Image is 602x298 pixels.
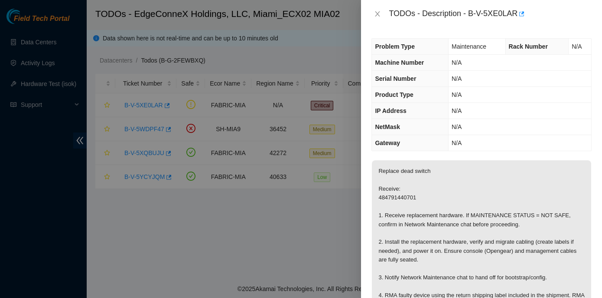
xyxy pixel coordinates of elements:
[509,43,548,50] span: Rack Number
[375,43,415,50] span: Problem Type
[452,91,462,98] span: N/A
[389,7,592,21] div: TODOs - Description - B-V-5XE0LAR
[375,123,400,130] span: NetMask
[452,75,462,82] span: N/A
[452,43,486,50] span: Maintenance
[375,107,406,114] span: IP Address
[452,139,462,146] span: N/A
[375,59,424,66] span: Machine Number
[572,43,582,50] span: N/A
[375,91,413,98] span: Product Type
[452,107,462,114] span: N/A
[371,10,384,18] button: Close
[375,75,416,82] span: Serial Number
[374,10,381,17] span: close
[452,123,462,130] span: N/A
[452,59,462,66] span: N/A
[375,139,400,146] span: Gateway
